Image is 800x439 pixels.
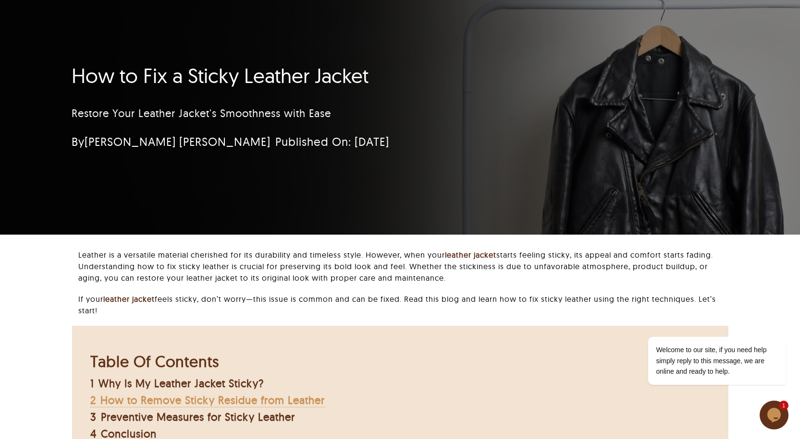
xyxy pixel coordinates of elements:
[760,401,790,429] iframe: chat widget
[72,134,271,149] span: By
[90,377,94,390] span: 1
[103,294,155,304] a: leather jacket
[72,106,614,121] p: Restore Your Leather Jacket's Smoothness with Ease
[617,283,790,396] iframe: chat widget
[90,410,97,424] span: 3
[100,393,325,407] span: How to Remove Sticky Residue from Leather
[90,393,96,407] span: 2
[78,249,728,284] p: Leather is a versatile material cherished for its durability and timeless style. However, when yo...
[90,377,264,390] a: 1 Why Is My Leather Jacket Sticky?
[101,410,295,424] span: Preventive Measures for Sticky Leather
[72,64,614,88] h1: How to Fix a Sticky Leather Jacket
[90,410,295,424] a: 3 Preventive Measures for Sticky Leather
[98,377,264,390] span: Why Is My Leather Jacket Sticky?
[78,293,728,316] p: If your feels sticky, don’t worry—this issue is common and can be fixed. Read this blog and learn...
[90,352,219,371] b: Table Of Contents
[85,134,271,149] a: [PERSON_NAME] [PERSON_NAME]
[275,134,389,149] span: Published On: [DATE]
[90,393,325,407] a: 2 How to Remove Sticky Residue from Leather
[445,250,496,260] a: leather jacket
